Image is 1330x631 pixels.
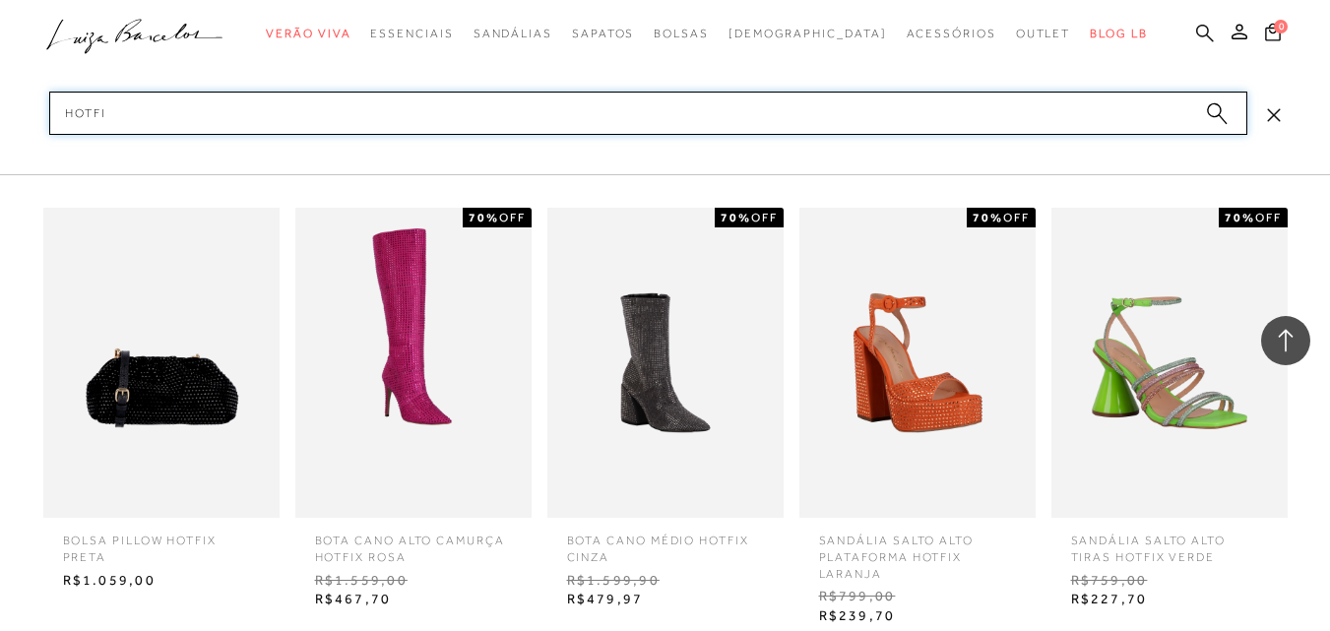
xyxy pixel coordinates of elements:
a: categoryNavScreenReaderText [1016,16,1071,52]
span: R$1.599,90 [552,566,779,596]
span: R$467,70 [300,585,527,614]
span: R$799,00 [804,582,1031,611]
button: 0 [1259,22,1287,48]
span: [DEMOGRAPHIC_DATA] [728,27,887,40]
strong: 70% [469,211,499,224]
a: categoryNavScreenReaderText [266,16,350,52]
span: OFF [751,211,778,224]
a: noSubCategoriesText [728,16,887,52]
span: R$239,70 [804,601,1031,631]
span: Essenciais [370,27,453,40]
span: Acessórios [907,27,996,40]
span: Verão Viva [266,27,350,40]
span: Sapatos [572,27,634,40]
strong: 70% [721,211,751,224]
a: Bolsa pillow hotfix preta Bolsa pillow hotfix preta R$1.059,00 [38,208,285,595]
span: OFF [1255,211,1282,224]
span: 0 [1274,20,1288,33]
span: Outlet [1016,27,1071,40]
span: R$759,00 [1056,566,1283,596]
img: Bota cano alto camurça hotfix rosa [295,208,532,518]
a: categoryNavScreenReaderText [572,16,634,52]
span: BLOG LB [1090,27,1147,40]
input: Buscar. [49,92,1247,135]
a: Sandália salto alto plataforma hotfix laranja 70%OFF Sandália salto alto plataforma hotfix laranj... [794,208,1041,631]
img: Bota cano médio hotfix cinza [547,208,784,518]
a: Sandália salto alto tiras hotfix verde 70%OFF Sandália salto alto tiras hotfix verde R$759,00 R$2... [1046,208,1293,614]
img: Bolsa pillow hotfix preta [43,208,280,518]
span: R$1.059,00 [48,566,275,596]
span: Bolsa pillow hotfix preta [48,518,275,566]
a: BLOG LB [1090,16,1147,52]
img: Sandália salto alto tiras hotfix verde [1051,208,1288,518]
span: Sandálias [474,27,552,40]
a: categoryNavScreenReaderText [654,16,709,52]
span: R$227,70 [1056,585,1283,614]
a: Bota cano médio hotfix cinza 70%OFF Bota cano médio hotfix cinza R$1.599,90 R$479,97 [542,208,789,614]
strong: 70% [1225,211,1255,224]
span: OFF [499,211,526,224]
a: categoryNavScreenReaderText [907,16,996,52]
span: R$479,97 [552,585,779,614]
a: categoryNavScreenReaderText [370,16,453,52]
span: OFF [1003,211,1030,224]
span: R$1.559,00 [300,566,527,596]
span: Bota cano médio hotfix cinza [552,518,779,566]
span: Sandália salto alto plataforma hotfix laranja [804,518,1031,582]
img: Sandália salto alto plataforma hotfix laranja [799,208,1036,518]
a: Bota cano alto camurça hotfix rosa 70%OFF Bota cano alto camurça hotfix rosa R$1.559,00 R$467,70 [290,208,537,614]
span: Sandália salto alto tiras hotfix verde [1056,518,1283,566]
strong: 70% [973,211,1003,224]
a: categoryNavScreenReaderText [474,16,552,52]
span: Bota cano alto camurça hotfix rosa [300,518,527,566]
span: Bolsas [654,27,709,40]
